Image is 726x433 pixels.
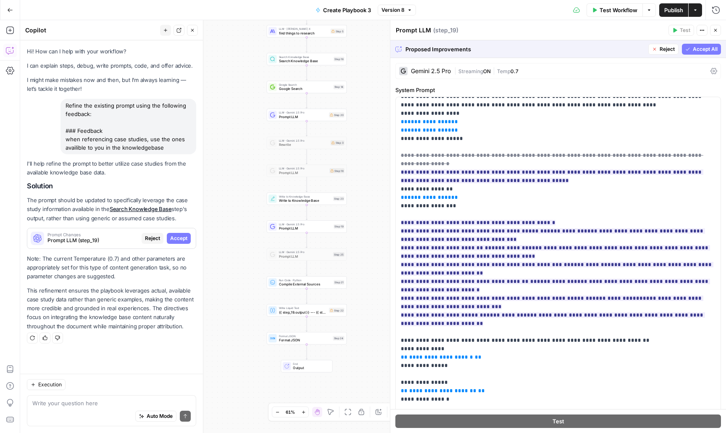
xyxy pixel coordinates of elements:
div: Format JSONFormat JSONStep 24 [267,332,347,345]
g: Edge from step_20 to step_3 [306,121,308,136]
g: Edge from step_5 to step_16 [306,37,308,53]
button: Auto Mode [135,411,176,422]
span: Prompt LLM [279,254,331,259]
button: Test Workflow [587,3,642,17]
div: Gemini 2.5 Pro [411,68,451,74]
span: Prompt LLM [279,114,327,119]
span: {{ step_19.output }} --- {{ step_21.output }} [279,309,327,314]
g: Edge from step_16 to step_14 [306,65,308,80]
div: Step 16 [334,57,345,61]
a: Search Knowledge Base [110,206,172,212]
div: Step 19 [334,224,345,229]
span: Prompt LLM [279,170,328,175]
span: LLM · Gemini 2.5 Pro [279,222,331,227]
span: Reject [660,45,675,53]
span: Publish [664,6,683,14]
textarea: Prompt LLM [396,26,431,34]
span: Reject [145,235,160,242]
div: Refine the existing prompt using the following feedback: ### Feedback when referencing case studi... [60,99,196,154]
div: Step 23 [333,196,345,201]
span: Format JSON [279,334,331,338]
span: LLM · Gemini 2.5 Pro [279,111,327,115]
span: Write to Knowledge Base [279,194,331,198]
span: Accept [170,235,187,242]
span: LLM · [PERSON_NAME] 4 [279,27,329,31]
div: Step 25 [333,252,345,257]
span: Auto Mode [147,412,173,420]
div: Run Code · PythonCompile External SourcesStep 21 [267,276,347,289]
div: Step 24 [333,336,345,341]
div: Google SearchGoogle SearchStep 14 [267,81,347,93]
span: Execution [38,381,62,388]
span: Write Liquid Text [279,306,327,310]
g: Edge from step_25 to step_21 [306,261,308,276]
p: I might make mistakes now and then, but I’m always learning — let’s tackle it together! [27,76,196,93]
span: Write to Knowledge Base [279,198,331,203]
g: Edge from step_24 to end [306,344,308,359]
span: Compile External Sources [279,282,331,287]
span: Search Knowledge Base [279,58,331,63]
div: LLM · Gemini 2.5 ProPrompt LLMStep 19 [267,220,347,233]
span: ( step_19 ) [433,26,458,34]
button: Accept [167,233,191,244]
span: Accept All [693,45,718,53]
span: Google Search [279,83,331,87]
g: Edge from step_21 to step_22 [306,289,308,304]
p: The prompt should be updated to specifically leverage the case study information available in the... [27,196,196,222]
span: Temp [497,68,510,74]
div: Search Knowledge BaseSearch Knowledge BaseStep 16 [267,53,347,66]
span: Format JSON [279,338,331,343]
span: Streaming [458,68,483,74]
button: Publish [659,3,688,17]
span: LLM · Gemini 2.5 Pro [279,250,331,254]
div: LLM · Gemini 2.5 ProPrompt LLMStep 25 [267,248,347,261]
g: Edge from start to step_5 [306,10,308,25]
span: | [454,66,458,75]
p: I'll help refine the prompt to better utilize case studies from the available knowledge base data. [27,159,196,177]
div: Write Liquid Text{{ step_19.output }} --- {{ step_21.output }}Step 22 [267,304,347,317]
div: Step 21 [334,280,345,285]
div: Step 5 [331,29,345,34]
div: Step 20 [329,112,345,117]
p: Note: The current Temperature (0.7) and other parameters are appropriately set for this type of c... [27,254,196,281]
button: Test [395,415,721,428]
g: Edge from step_22 to step_24 [306,317,308,332]
div: Step 22 [329,308,345,313]
button: Execution [27,379,66,390]
g: Edge from step_14 to step_20 [306,93,308,108]
span: LLM · Gemini 2.5 Pro [279,166,328,171]
p: This refinement ensures the playbook leverages actual, available case study data rather than gene... [27,286,196,331]
div: LLM · [PERSON_NAME] 4find things to researchStep 5 [267,25,347,37]
span: Test Workflow [600,6,637,14]
h2: Solution [27,182,196,190]
div: EndOutput [267,360,347,372]
g: Edge from step_19 to step_25 [306,233,308,248]
g: Edge from step_3 to step_18 [306,149,308,164]
p: Hi! How can I help with your workflow? [27,47,196,56]
g: Edge from step_23 to step_19 [306,205,308,220]
button: Version 8 [378,5,416,16]
button: Test [668,25,694,36]
span: Proposed Improvements [405,45,645,53]
span: Output [293,365,328,370]
span: 0.7 [510,68,518,74]
div: Step 3 [331,140,345,145]
span: End [293,362,328,366]
div: Step 14 [333,84,344,89]
span: 61% [286,409,295,415]
div: LLM · Gemini 2.5 ProRewriteStep 3 [267,137,347,149]
g: Edge from step_18 to step_23 [306,177,308,192]
span: Rewrite [279,142,329,147]
span: Version 8 [381,6,405,14]
p: I can explain steps, debug, write prompts, code, and offer advice. [27,61,196,70]
div: Write to Knowledge BaseWrite to Knowledge BaseStep 23 [267,193,347,205]
label: System Prompt [395,86,721,94]
span: Search Knowledge Base [279,55,331,59]
span: Google Search [279,86,331,91]
span: Prompt Changes [47,232,138,237]
button: Reject [648,44,679,55]
span: Prompt LLM [279,226,331,231]
div: LLM · Gemini 2.5 ProPrompt LLMStep 18 [267,164,347,177]
div: Step 18 [329,168,345,173]
span: Run Code · Python [279,278,331,282]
